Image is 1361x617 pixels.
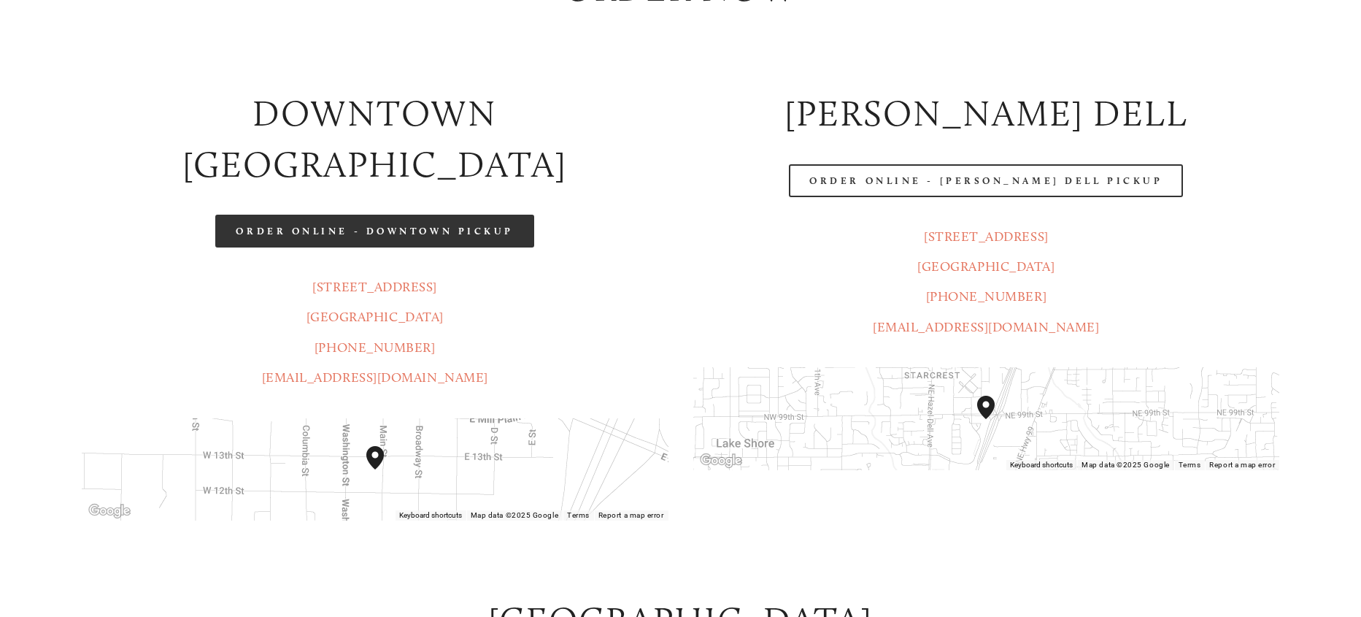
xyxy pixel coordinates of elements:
a: [STREET_ADDRESS] [312,279,437,295]
a: [EMAIL_ADDRESS][DOMAIN_NAME] [262,369,488,386]
img: Google [85,502,134,521]
img: tab_domain_overview_orange.svg [39,85,51,96]
div: Amaro's Table 1220 Main Street vancouver, United States [366,446,401,493]
a: [GEOGRAPHIC_DATA] [917,258,1055,275]
span: Map data ©2025 Google [1082,461,1169,469]
button: Keyboard shortcuts [399,510,462,521]
a: Terms [567,511,590,519]
img: logo_orange.svg [23,23,35,35]
img: tab_keywords_by_traffic_grey.svg [145,85,157,96]
div: Amaro's Table 816 Northeast 98th Circle Vancouver, WA, 98665, United States [977,396,1012,442]
a: [GEOGRAPHIC_DATA] [306,309,444,325]
a: [STREET_ADDRESS] [924,229,1049,245]
div: v 4.0.25 [41,23,72,35]
a: Terms [1179,461,1201,469]
a: [PHONE_NUMBER] [926,288,1047,304]
button: Keyboard shortcuts [1010,460,1073,470]
a: Open this area in Google Maps (opens a new window) [697,451,745,470]
a: Report a map error [1209,461,1275,469]
div: Domain: [DOMAIN_NAME] [38,38,161,50]
a: [PHONE_NUMBER] [315,340,436,356]
a: Open this area in Google Maps (opens a new window) [85,502,134,521]
img: website_grey.svg [23,38,35,50]
div: Domain Overview [55,86,131,96]
a: Order Online - Downtown pickup [215,215,534,248]
h2: Downtown [GEOGRAPHIC_DATA] [82,88,668,190]
a: [EMAIL_ADDRESS][DOMAIN_NAME] [873,319,1099,335]
div: Keywords by Traffic [161,86,246,96]
span: Map data ©2025 Google [471,511,558,519]
a: Report a map error [598,511,664,519]
img: Google [697,451,745,470]
a: Order Online - [PERSON_NAME] Dell Pickup [789,164,1183,197]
